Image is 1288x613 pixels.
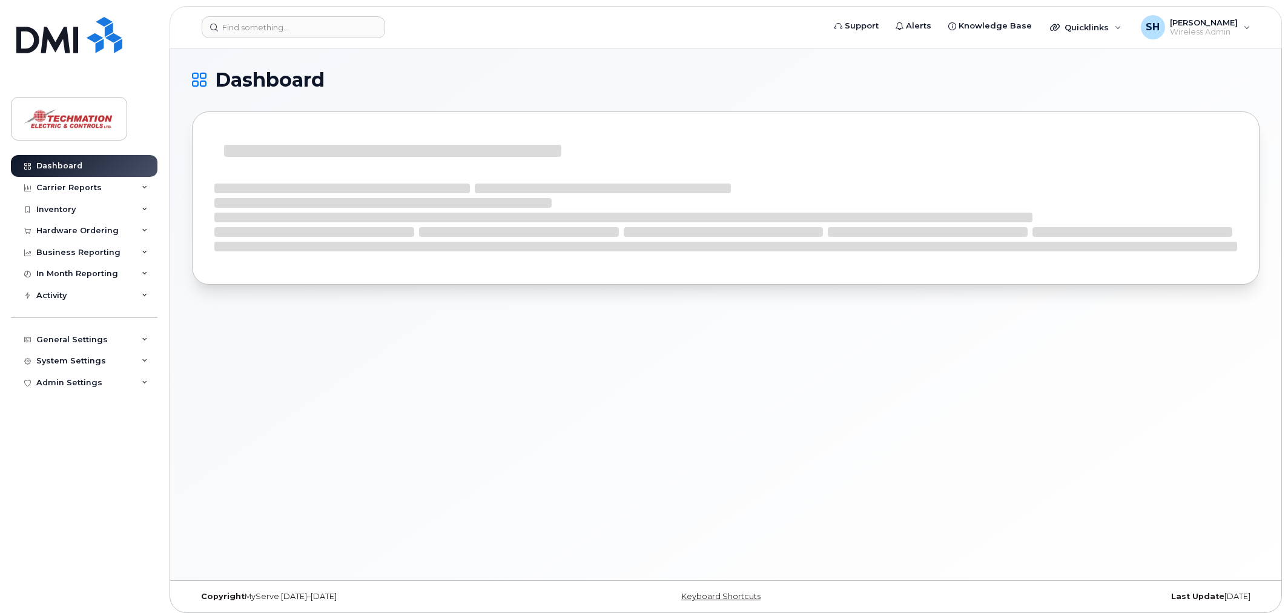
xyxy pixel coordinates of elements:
div: MyServe [DATE]–[DATE] [192,592,548,601]
strong: Last Update [1171,592,1224,601]
strong: Copyright [201,592,245,601]
a: Keyboard Shortcuts [681,592,761,601]
div: [DATE] [903,592,1260,601]
span: Dashboard [215,71,325,89]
